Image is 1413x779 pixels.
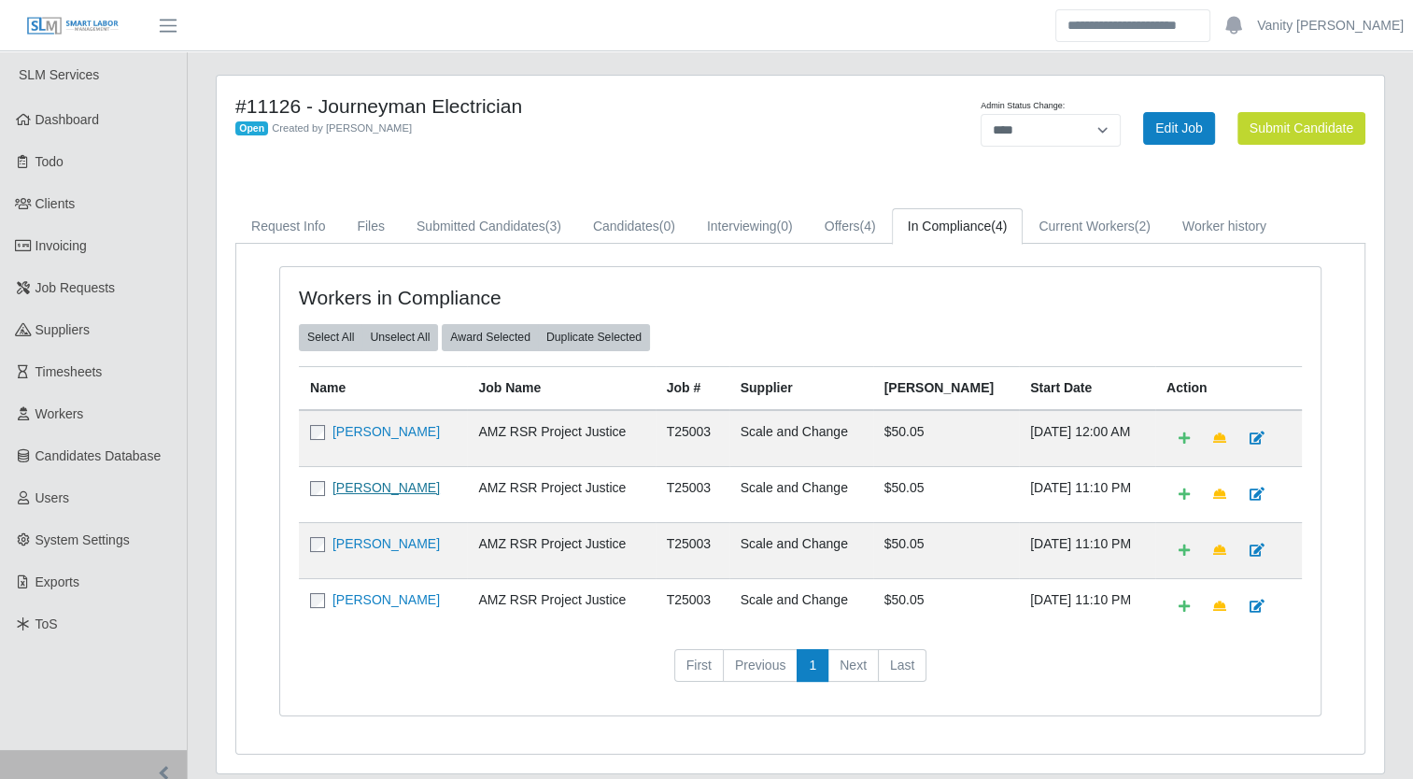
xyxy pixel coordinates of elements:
[442,324,539,350] button: Award Selected
[299,324,438,350] div: bulk actions
[873,366,1019,410] th: [PERSON_NAME]
[299,286,700,309] h4: Workers in Compliance
[1166,208,1282,245] a: Worker history
[873,410,1019,467] td: $50.05
[467,410,655,467] td: AMZ RSR Project Justice
[1019,410,1155,467] td: [DATE] 12:00 AM
[401,208,577,245] a: Submitted Candidates
[656,466,729,522] td: T25003
[272,122,412,134] span: Created by [PERSON_NAME]
[1019,466,1155,522] td: [DATE] 11:10 PM
[691,208,809,245] a: Interviewing
[35,490,70,505] span: Users
[809,208,892,245] a: Offers
[892,208,1024,245] a: In Compliance
[1201,590,1238,623] a: Make Team Lead
[35,280,116,295] span: Job Requests
[35,112,100,127] span: Dashboard
[656,410,729,467] td: T25003
[361,324,438,350] button: Unselect All
[777,219,793,234] span: (0)
[1201,534,1238,567] a: Make Team Lead
[991,219,1007,234] span: (4)
[1019,366,1155,410] th: Start Date
[797,649,828,683] a: 1
[1237,112,1365,145] button: Submit Candidate
[873,522,1019,578] td: $50.05
[332,480,440,495] a: [PERSON_NAME]
[1166,590,1202,623] a: Add Default Cost Code
[35,574,79,589] span: Exports
[1023,208,1166,245] a: Current Workers
[235,94,883,118] h4: #11126 - Journeyman Electrician
[35,448,162,463] span: Candidates Database
[1166,534,1202,567] a: Add Default Cost Code
[1257,16,1404,35] a: Vanity [PERSON_NAME]
[235,208,341,245] a: Request Info
[1019,522,1155,578] td: [DATE] 11:10 PM
[26,16,120,36] img: SLM Logo
[35,196,76,211] span: Clients
[577,208,691,245] a: Candidates
[35,406,84,421] span: Workers
[981,100,1065,113] label: Admin Status Change:
[299,324,362,350] button: Select All
[299,649,1302,698] nav: pagination
[442,324,650,350] div: bulk actions
[873,578,1019,634] td: $50.05
[1166,422,1202,455] a: Add Default Cost Code
[656,522,729,578] td: T25003
[35,238,87,253] span: Invoicing
[1135,219,1151,234] span: (2)
[341,208,401,245] a: Files
[729,366,873,410] th: Supplier
[545,219,561,234] span: (3)
[35,532,130,547] span: System Settings
[729,578,873,634] td: Scale and Change
[659,219,675,234] span: (0)
[538,324,650,350] button: Duplicate Selected
[1019,578,1155,634] td: [DATE] 11:10 PM
[729,522,873,578] td: Scale and Change
[35,154,64,169] span: Todo
[467,366,655,410] th: Job Name
[299,366,467,410] th: Name
[332,424,440,439] a: [PERSON_NAME]
[873,466,1019,522] td: $50.05
[35,364,103,379] span: Timesheets
[1201,478,1238,511] a: Make Team Lead
[860,219,876,234] span: (4)
[1055,9,1210,42] input: Search
[35,322,90,337] span: Suppliers
[1201,422,1238,455] a: Make Team Lead
[235,121,268,136] span: Open
[729,466,873,522] td: Scale and Change
[332,536,440,551] a: [PERSON_NAME]
[656,578,729,634] td: T25003
[1143,112,1215,145] a: Edit Job
[467,466,655,522] td: AMZ RSR Project Justice
[729,410,873,467] td: Scale and Change
[656,366,729,410] th: Job #
[1166,478,1202,511] a: Add Default Cost Code
[467,578,655,634] td: AMZ RSR Project Justice
[19,67,99,82] span: SLM Services
[332,592,440,607] a: [PERSON_NAME]
[1155,366,1302,410] th: Action
[467,522,655,578] td: AMZ RSR Project Justice
[35,616,58,631] span: ToS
